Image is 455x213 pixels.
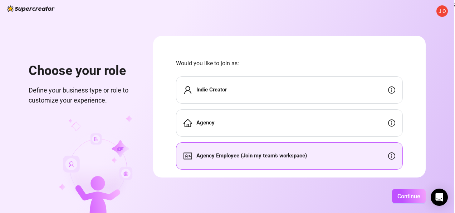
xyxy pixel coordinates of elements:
[439,7,446,15] span: J O
[7,5,55,12] img: logo
[388,119,395,127] span: info-circle
[29,85,136,106] span: Define your business type or role to customize your experience.
[184,119,192,127] span: home
[392,189,426,203] button: Continue
[388,152,395,160] span: info-circle
[388,86,395,94] span: info-circle
[176,59,403,68] span: Would you like to join as:
[29,63,136,79] h1: Choose your role
[196,152,307,159] strong: Agency Employee (Join my team's workspace)
[397,193,420,200] span: Continue
[196,86,227,93] strong: Indie Creator
[196,119,215,126] strong: Agency
[431,189,448,206] div: Open Intercom Messenger
[184,86,192,94] span: user
[184,152,192,160] span: idcard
